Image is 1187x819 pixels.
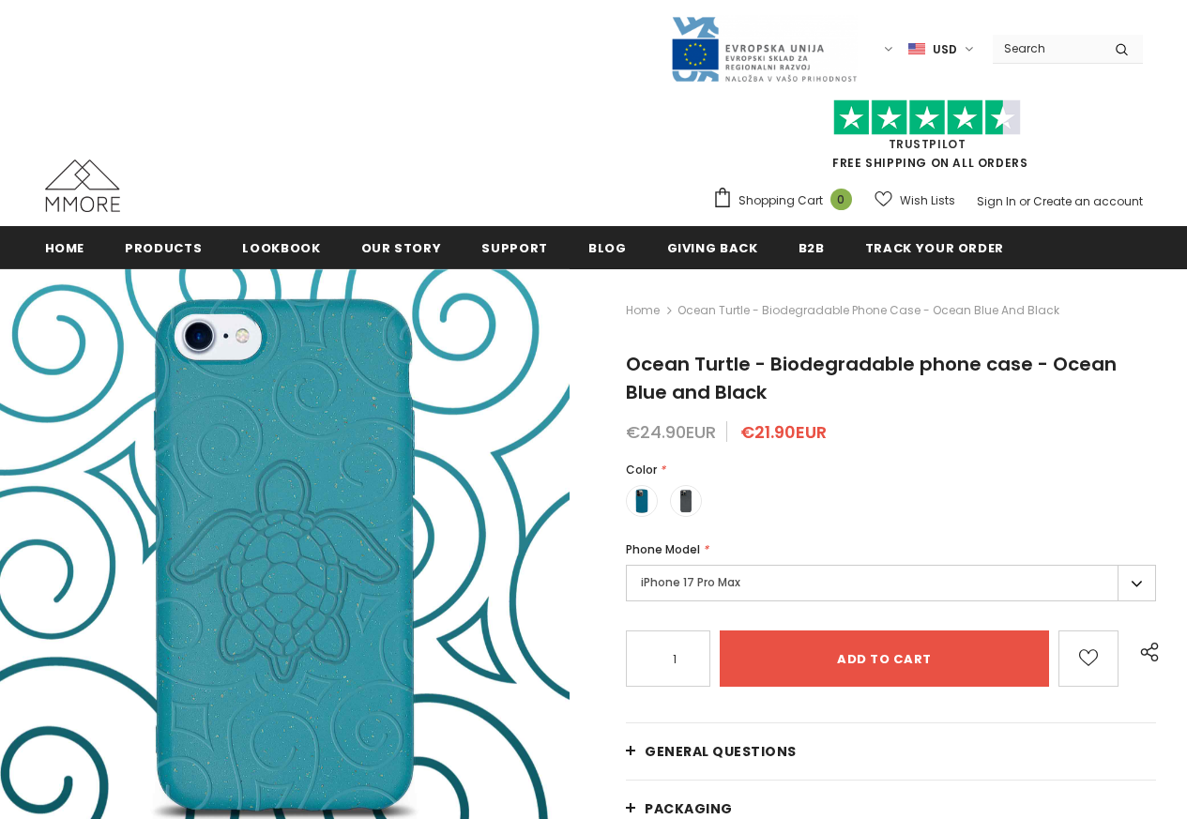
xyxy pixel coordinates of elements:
[626,541,700,557] span: Phone Model
[908,41,925,57] img: USD
[712,187,861,215] a: Shopping Cart 0
[481,226,548,268] a: support
[1033,193,1143,209] a: Create an account
[626,565,1156,601] label: iPhone 17 Pro Max
[667,239,758,257] span: Giving back
[833,99,1021,136] img: Trust Pilot Stars
[588,239,627,257] span: Blog
[799,239,825,257] span: B2B
[889,136,966,152] a: Trustpilot
[865,239,1004,257] span: Track your order
[361,226,442,268] a: Our Story
[670,40,858,56] a: Javni Razpis
[677,299,1059,322] span: Ocean Turtle - Biodegradable phone case - Ocean Blue and Black
[1019,193,1030,209] span: or
[626,299,660,322] a: Home
[865,226,1004,268] a: Track your order
[645,799,733,818] span: PACKAGING
[125,226,202,268] a: Products
[361,239,442,257] span: Our Story
[740,420,827,444] span: €21.90EUR
[830,189,852,210] span: 0
[481,239,548,257] span: support
[933,40,957,59] span: USD
[738,191,823,210] span: Shopping Cart
[712,108,1143,171] span: FREE SHIPPING ON ALL ORDERS
[993,35,1101,62] input: Search Site
[900,191,955,210] span: Wish Lists
[875,184,955,217] a: Wish Lists
[670,15,858,83] img: Javni Razpis
[645,742,797,761] span: General Questions
[588,226,627,268] a: Blog
[45,159,120,212] img: MMORE Cases
[45,226,85,268] a: Home
[242,239,320,257] span: Lookbook
[799,226,825,268] a: B2B
[720,630,1049,687] input: Add to cart
[125,239,202,257] span: Products
[626,462,657,478] span: Color
[626,351,1117,405] span: Ocean Turtle - Biodegradable phone case - Ocean Blue and Black
[977,193,1016,209] a: Sign In
[626,420,716,444] span: €24.90EUR
[45,239,85,257] span: Home
[626,723,1156,780] a: General Questions
[667,226,758,268] a: Giving back
[242,226,320,268] a: Lookbook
